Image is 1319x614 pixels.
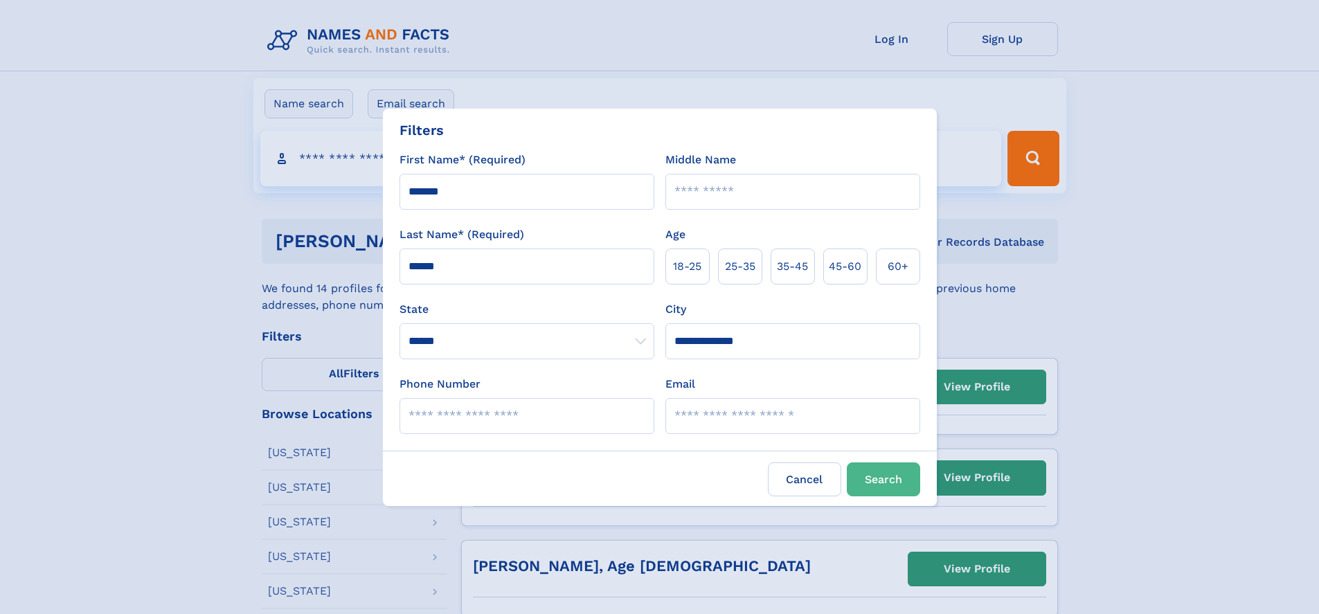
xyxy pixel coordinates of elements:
label: Phone Number [400,376,481,392]
label: State [400,301,654,318]
span: 45‑60 [829,258,861,275]
label: City [665,301,686,318]
label: Middle Name [665,152,736,168]
span: 25‑35 [725,258,755,275]
label: First Name* (Required) [400,152,526,168]
button: Search [847,462,920,496]
span: 18‑25 [673,258,701,275]
label: Age [665,226,685,243]
label: Cancel [768,462,841,496]
label: Email [665,376,695,392]
span: 35‑45 [777,258,808,275]
div: Filters [400,120,444,141]
span: 60+ [888,258,908,275]
label: Last Name* (Required) [400,226,524,243]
